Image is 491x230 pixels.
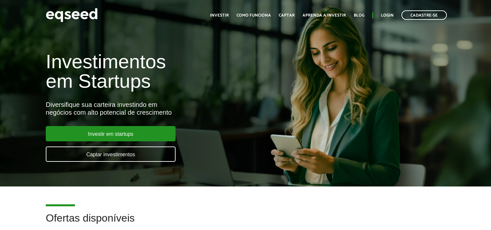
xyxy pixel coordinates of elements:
[210,13,229,18] a: Investir
[46,101,282,116] div: Diversifique sua carteira investindo em negócios com alto potencial de crescimento
[401,10,447,20] a: Cadastre-se
[302,13,346,18] a: Aprenda a investir
[237,13,271,18] a: Como funciona
[46,6,98,24] img: EqSeed
[46,126,176,141] a: Investir em startups
[279,13,295,18] a: Captar
[354,13,364,18] a: Blog
[46,147,176,162] a: Captar investimentos
[381,13,394,18] a: Login
[46,52,282,91] h1: Investimentos em Startups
